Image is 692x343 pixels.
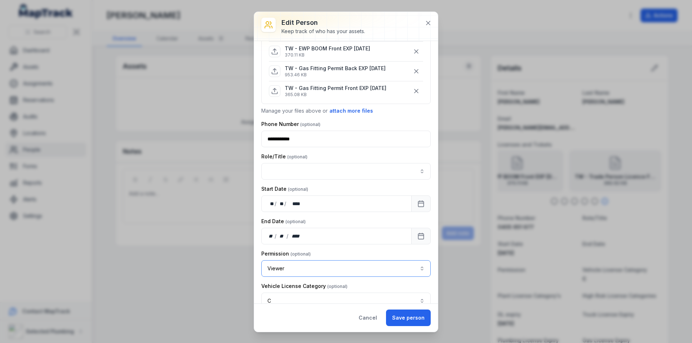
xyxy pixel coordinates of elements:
button: Calendar [411,195,431,212]
div: year, [289,233,302,240]
div: / [287,233,289,240]
div: Keep track of who has your assets. [281,28,365,35]
div: day, [267,200,275,207]
p: 953.46 KB [285,72,386,78]
p: Manage your files above or [261,107,431,115]
div: / [284,200,287,207]
div: / [275,233,277,240]
div: / [275,200,277,207]
p: TW - Gas Fitting Permit Front EXP [DATE] [285,85,386,92]
label: Vehicle License Category [261,283,347,290]
button: Cancel [352,310,383,326]
div: day, [267,233,275,240]
button: Save person [386,310,431,326]
button: Viewer [261,260,431,277]
label: Start Date [261,185,308,193]
p: TW - Gas Fitting Permit Back EXP [DATE] [285,65,386,72]
div: month, [277,200,284,207]
div: month, [277,233,287,240]
p: TW - EWP BOOM Front EXP [DATE] [285,45,370,52]
div: year, [287,200,301,207]
button: C [261,293,431,309]
label: Phone Number [261,121,320,128]
button: attach more files [329,107,373,115]
p: 365.08 KB [285,92,386,98]
label: Permission [261,250,311,257]
button: Calendar [411,228,431,244]
label: Role/Title [261,153,307,160]
p: 370.11 KB [285,52,370,58]
label: End Date [261,218,306,225]
h3: Edit person [281,18,365,28]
